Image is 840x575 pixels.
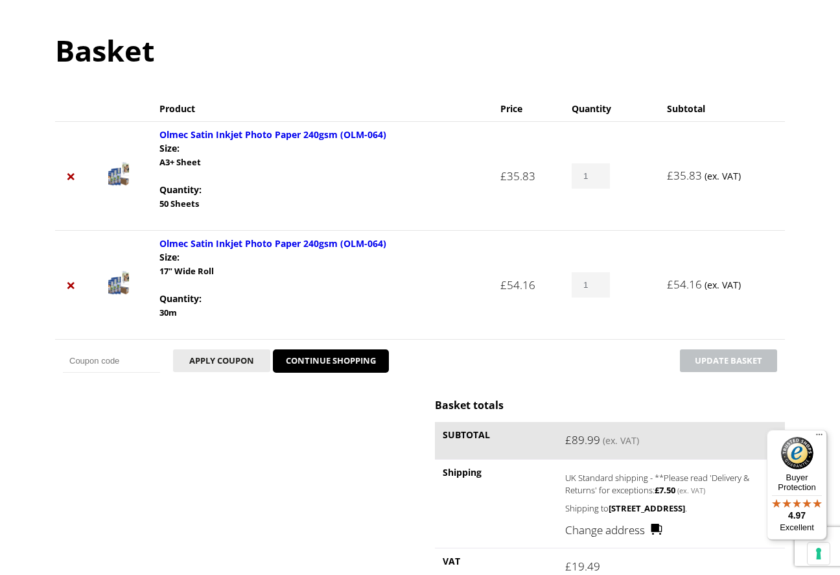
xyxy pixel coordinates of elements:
[572,163,609,189] input: Product quantity
[435,459,557,548] th: Shipping
[500,169,507,183] span: £
[788,510,806,521] span: 4.97
[63,349,160,373] input: Coupon code
[159,128,386,141] a: Olmec Satin Inkjet Photo Paper 240gsm (OLM-064)
[811,430,827,445] button: Menu
[667,277,702,292] bdi: 54.16
[159,250,485,264] dt: Size:
[565,432,572,447] span: £
[767,430,827,540] button: Trusted Shops TrustmarkBuyer Protection4.97Excellent
[500,277,535,292] bdi: 54.16
[108,161,129,187] img: Olmec Satin Inkjet Photo Paper 240gsm (OLM-064)
[159,141,485,155] dt: Size:
[565,559,572,574] span: £
[808,543,830,565] button: Your consent preferences for tracking technologies
[159,292,485,305] dt: Quantity:
[159,264,485,279] p: 17" Wide Roll
[159,196,485,211] p: 50 Sheets
[705,279,741,291] small: (ex. VAT)
[677,486,705,495] small: (ex. VAT)
[667,277,673,292] span: £
[500,277,507,292] span: £
[603,434,639,447] small: (ex. VAT)
[609,502,685,514] strong: [STREET_ADDRESS]
[159,237,386,250] a: Olmec Satin Inkjet Photo Paper 240gsm (OLM-064)
[655,484,675,496] bdi: 7.50
[63,168,80,185] a: Remove Olmec Satin Inkjet Photo Paper 240gsm (OLM-064) from basket
[152,96,493,121] th: Product
[659,96,785,121] th: Subtotal
[435,398,785,412] h2: Basket totals
[705,170,741,182] small: (ex. VAT)
[63,277,80,294] a: Remove Olmec Satin Inkjet Photo Paper 240gsm (OLM-064) from basket
[159,183,485,196] dt: Quantity:
[565,522,663,539] a: Change address
[173,349,270,372] button: Apply coupon
[767,522,827,533] p: Excellent
[159,305,485,320] p: 30m
[500,169,535,183] bdi: 35.83
[655,484,659,496] span: £
[680,349,777,372] button: Update basket
[565,501,777,516] p: Shipping to .
[159,155,485,170] p: A3+ Sheet
[564,96,659,121] th: Quantity
[493,96,564,121] th: Price
[273,349,389,373] a: CONTINUE SHOPPING
[108,270,129,296] img: Olmec Satin Inkjet Photo Paper 240gsm (OLM-064)
[781,437,813,469] img: Trusted Shops Trustmark
[435,422,557,459] th: Subtotal
[55,30,785,70] h1: Basket
[565,432,600,447] bdi: 89.99
[667,168,673,183] span: £
[572,272,609,298] input: Product quantity
[565,469,756,497] label: UK Standard shipping - **Please read 'Delivery & Returns' for exceptions:
[565,559,600,574] bdi: 19.49
[767,473,827,492] p: Buyer Protection
[667,168,702,183] bdi: 35.83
